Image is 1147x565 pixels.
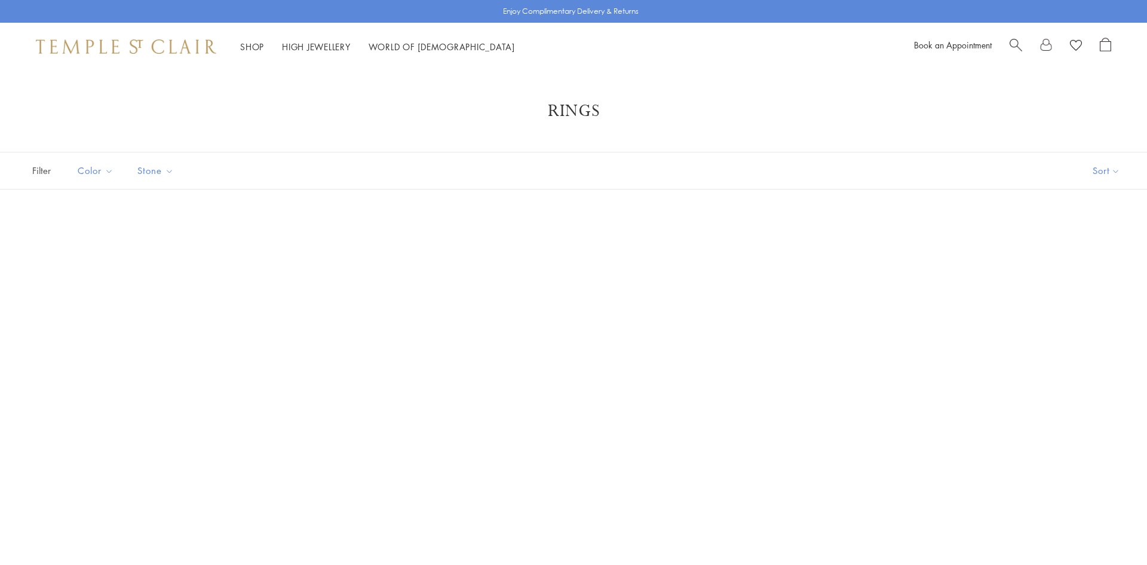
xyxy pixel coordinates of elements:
button: Color [69,157,122,184]
a: Search [1010,38,1022,56]
a: View Wishlist [1070,38,1082,56]
nav: Main navigation [240,39,515,54]
span: Stone [131,163,183,178]
a: High JewelleryHigh Jewellery [282,41,351,53]
button: Show sort by [1066,152,1147,189]
p: Enjoy Complimentary Delivery & Returns [503,5,639,17]
a: ShopShop [240,41,264,53]
h1: Rings [48,100,1099,122]
a: World of [DEMOGRAPHIC_DATA]World of [DEMOGRAPHIC_DATA] [369,41,515,53]
button: Stone [128,157,183,184]
span: Color [72,163,122,178]
a: Open Shopping Bag [1100,38,1111,56]
img: Temple St. Clair [36,39,216,54]
a: Book an Appointment [914,39,992,51]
